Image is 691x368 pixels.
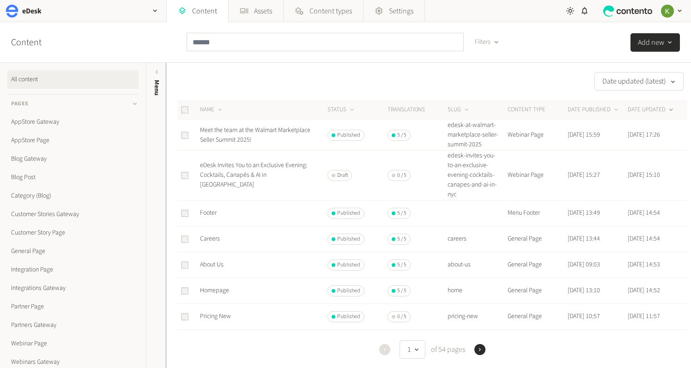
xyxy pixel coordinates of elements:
[7,242,139,260] a: General Page
[7,131,139,150] a: AppStore Page
[447,304,507,330] td: pricing-new
[7,70,139,89] a: All content
[200,126,310,145] a: Meet the team at the Walmart Marketplace Seller Summit 2025!
[661,5,674,18] img: Keelin Terry
[7,113,139,131] a: AppStore Gateway
[7,168,139,187] a: Blog Post
[152,80,162,96] span: Menu
[11,36,63,49] h2: Content
[397,235,406,243] span: 5 / 5
[628,130,660,139] time: [DATE] 17:26
[568,286,600,295] time: [DATE] 13:10
[628,208,660,217] time: [DATE] 14:54
[6,5,18,18] img: eDesk
[7,297,139,316] a: Partner Page
[7,205,139,223] a: Customer Stories Gateway
[507,252,567,278] td: General Page
[200,208,217,217] a: Footer
[11,100,29,108] span: Pages
[309,6,352,17] span: Content types
[630,33,680,52] button: Add new
[200,161,307,189] a: eDesk Invites You to an Exclusive Evening: Cocktails, Canapés & AI in [GEOGRAPHIC_DATA]
[7,187,139,205] a: Category (Blog)
[7,260,139,279] a: Integration Page
[7,223,139,242] a: Customer Story Page
[400,340,425,359] button: 1
[397,171,406,180] span: 0 / 5
[7,279,139,297] a: Integrations Gateway
[568,234,600,243] time: [DATE] 13:44
[447,330,507,356] td: pricing-alternative
[594,72,684,90] button: Date updated (latest)
[200,105,224,115] button: NAME
[429,344,465,355] span: of 54 pages
[628,312,660,321] time: [DATE] 11:57
[22,6,42,17] h2: eDesk
[507,278,567,304] td: General Page
[397,261,406,269] span: 5 / 5
[507,100,567,120] th: CONTENT TYPE
[397,131,406,139] span: 5 / 5
[628,260,660,269] time: [DATE] 14:53
[568,208,600,217] time: [DATE] 13:49
[7,316,139,334] a: Partners Gateway
[389,6,413,17] span: Settings
[628,286,660,295] time: [DATE] 14:52
[467,33,507,51] button: Filters
[7,150,139,168] a: Blog Gateway
[200,286,229,295] a: Homepage
[568,260,600,269] time: [DATE] 09:03
[7,334,139,353] a: Webinar Page
[507,330,567,356] td: General Page
[337,171,348,180] span: Draft
[568,105,620,115] button: DATE PUBLISHED
[337,209,360,217] span: Published
[448,105,470,115] button: SLUG
[568,312,600,321] time: [DATE] 10:57
[327,105,356,115] button: STATUS
[337,313,360,321] span: Published
[507,120,567,151] td: Webinar Page
[337,235,360,243] span: Published
[568,170,600,180] time: [DATE] 15:27
[507,304,567,330] td: General Page
[200,234,220,243] a: Careers
[337,261,360,269] span: Published
[200,312,231,321] a: Pricing New
[628,170,660,180] time: [DATE] 15:10
[447,252,507,278] td: about-us
[507,200,567,226] td: Menu Footer
[200,260,224,269] a: About Us
[387,100,447,120] th: Translations
[568,130,600,139] time: [DATE] 15:59
[628,234,660,243] time: [DATE] 14:54
[475,37,491,47] span: Filters
[397,287,406,295] span: 5 / 5
[397,313,406,321] span: 0 / 5
[337,287,360,295] span: Published
[447,226,507,252] td: careers
[507,151,567,200] td: Webinar Page
[447,278,507,304] td: home
[447,120,507,151] td: edesk-at-walmart-marketplace-seller-summit-2025
[507,226,567,252] td: General Page
[397,209,406,217] span: 5 / 5
[337,131,360,139] span: Published
[447,151,507,200] td: edesk-invites-you-to-an-exclusive-evening-cocktails-canapes-and-ai-in-nyc
[628,105,675,115] button: DATE UPDATED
